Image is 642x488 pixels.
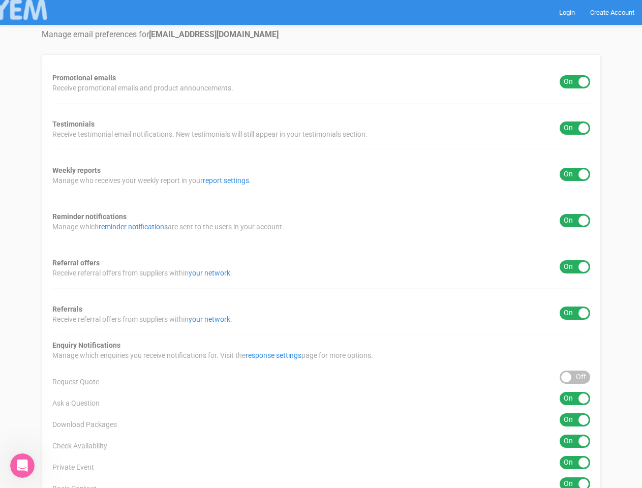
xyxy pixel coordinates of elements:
span: Receive referral offers from suppliers within . [52,268,232,278]
a: reminder notifications [99,223,168,231]
span: Manage who receives your weekly report in your . [52,175,251,186]
span: Manage which enquiries you receive notifications for. Visit the page for more options. [52,350,373,360]
span: Check Availability [52,441,107,451]
strong: Weekly reports [52,166,101,174]
h4: Manage email preferences for [42,30,601,39]
strong: Enquiry Notifications [52,341,120,349]
strong: Reminder notifications [52,212,127,221]
span: Download Packages [52,419,117,430]
span: Manage which are sent to the users in your account. [52,222,284,232]
iframe: Intercom live chat [10,453,35,478]
strong: [EMAIL_ADDRESS][DOMAIN_NAME] [149,29,279,39]
span: Ask a Question [52,398,100,408]
span: Receive promotional emails and product announcements. [52,83,233,93]
span: Private Event [52,462,94,472]
strong: Referral offers [52,259,100,267]
span: Receive testimonial email notifications. New testimonials will still appear in your testimonials ... [52,129,368,139]
a: response settings [246,351,301,359]
span: Receive referral offers from suppliers within . [52,314,232,324]
strong: Promotional emails [52,74,116,82]
strong: Referrals [52,305,82,313]
a: report settings [203,176,249,185]
a: your network [189,269,230,277]
strong: Testimonials [52,120,95,128]
span: Request Quote [52,377,99,387]
a: your network [189,315,230,323]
